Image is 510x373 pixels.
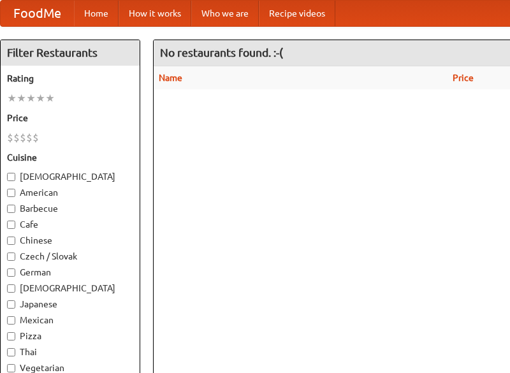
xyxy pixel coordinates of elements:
label: Mexican [7,314,133,326]
h5: Cuisine [7,151,133,164]
li: ★ [36,91,45,105]
input: Pizza [7,332,15,340]
a: FoodMe [1,1,74,26]
label: German [7,266,133,279]
label: Thai [7,346,133,358]
li: ★ [7,91,17,105]
li: $ [26,131,33,145]
input: [DEMOGRAPHIC_DATA] [7,173,15,181]
h4: Filter Restaurants [1,40,140,66]
li: $ [33,131,39,145]
label: Japanese [7,298,133,311]
li: ★ [17,91,26,105]
a: Recipe videos [259,1,335,26]
input: Vegetarian [7,364,15,372]
li: $ [13,131,20,145]
a: Price [453,73,474,83]
li: ★ [45,91,55,105]
li: ★ [26,91,36,105]
h5: Rating [7,72,133,85]
label: American [7,186,133,199]
label: [DEMOGRAPHIC_DATA] [7,282,133,295]
a: Who we are [191,1,259,26]
label: Chinese [7,234,133,247]
li: $ [7,131,13,145]
input: Cafe [7,221,15,229]
label: [DEMOGRAPHIC_DATA] [7,170,133,183]
input: Czech / Slovak [7,252,15,261]
label: Czech / Slovak [7,250,133,263]
input: Thai [7,348,15,356]
a: Home [74,1,119,26]
input: German [7,268,15,277]
ng-pluralize: No restaurants found. :-( [160,47,283,59]
h5: Price [7,112,133,124]
li: $ [20,131,26,145]
label: Pizza [7,330,133,342]
input: American [7,189,15,197]
a: How it works [119,1,191,26]
input: Barbecue [7,205,15,213]
a: Name [159,73,182,83]
input: Chinese [7,237,15,245]
input: [DEMOGRAPHIC_DATA] [7,284,15,293]
input: Japanese [7,300,15,309]
label: Barbecue [7,202,133,215]
label: Cafe [7,218,133,231]
input: Mexican [7,316,15,325]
